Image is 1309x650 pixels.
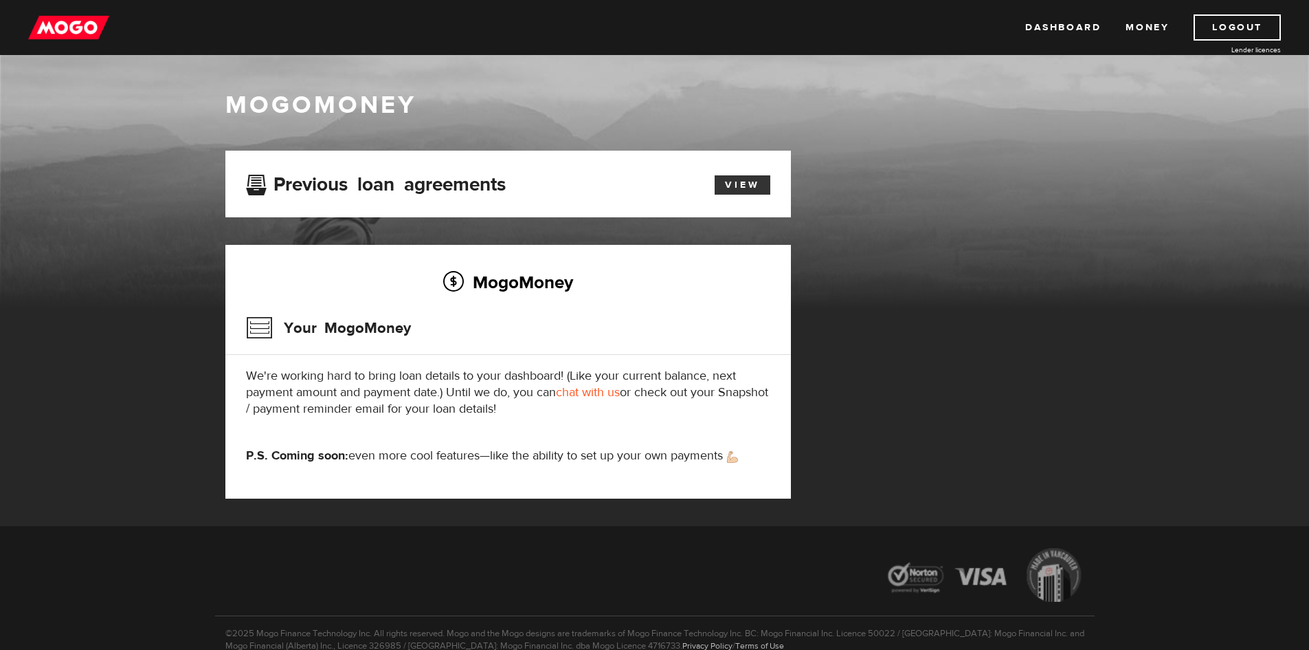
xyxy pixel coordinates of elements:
h2: MogoMoney [246,268,770,296]
h3: Previous loan agreements [246,173,506,191]
a: View [715,175,770,195]
strong: P.S. Coming soon: [246,448,348,464]
a: chat with us [556,384,620,400]
a: Logout [1194,14,1281,41]
a: Dashboard [1025,14,1101,41]
img: strong arm emoji [727,451,738,463]
h3: Your MogoMoney [246,310,411,346]
img: mogo_logo-11ee424be714fa7cbb0f0f49df9e16ec.png [28,14,109,41]
a: Money [1126,14,1169,41]
p: We're working hard to bring loan details to your dashboard! (Like your current balance, next paym... [246,368,770,418]
h1: MogoMoney [225,91,1084,120]
img: legal-icons-92a2ffecb4d32d839781d1b4e4802d7b.png [875,538,1095,616]
p: even more cool features—like the ability to set up your own payments [246,448,770,464]
iframe: LiveChat chat widget [1034,330,1309,650]
a: Lender licences [1178,45,1281,55]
